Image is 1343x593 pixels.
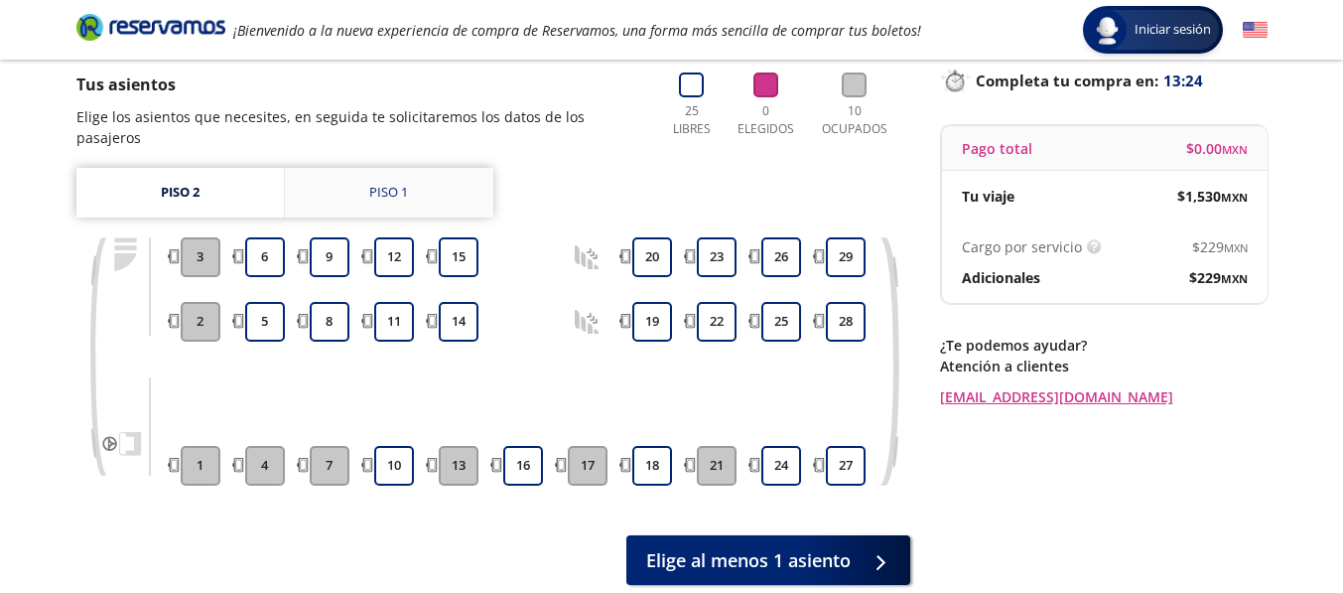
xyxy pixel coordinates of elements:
[962,236,1082,257] p: Cargo por servicio
[1127,20,1219,40] span: Iniciar sesión
[665,102,719,138] p: 25 Libres
[76,106,645,148] p: Elige los asientos que necesites, en seguida te solicitaremos los datos de los pasajeros
[310,446,349,486] button: 7
[1163,70,1203,92] span: 13:24
[1177,186,1248,207] span: $ 1,530
[1189,267,1248,288] span: $ 229
[503,446,543,486] button: 16
[439,237,478,277] button: 15
[962,138,1032,159] p: Pago total
[1192,236,1248,257] span: $ 229
[697,302,737,342] button: 22
[369,183,408,203] div: Piso 1
[734,102,799,138] p: 0 Elegidos
[1243,18,1268,43] button: English
[1221,190,1248,205] small: MXN
[245,302,285,342] button: 5
[1221,271,1248,286] small: MXN
[76,168,284,218] a: Piso 2
[940,386,1268,407] a: [EMAIL_ADDRESS][DOMAIN_NAME]
[697,237,737,277] button: 23
[181,237,220,277] button: 3
[310,302,349,342] button: 8
[632,302,672,342] button: 19
[76,73,645,96] p: Tus asientos
[76,12,225,48] a: Brand Logo
[1186,138,1248,159] span: $ 0.00
[568,446,607,486] button: 17
[646,547,851,574] span: Elige al menos 1 asiento
[374,237,414,277] button: 12
[310,237,349,277] button: 9
[626,535,910,585] button: Elige al menos 1 asiento
[826,446,866,486] button: 27
[374,302,414,342] button: 11
[632,446,672,486] button: 18
[697,446,737,486] button: 21
[940,67,1268,94] p: Completa tu compra en :
[1224,240,1248,255] small: MXN
[761,237,801,277] button: 26
[181,446,220,486] button: 1
[76,12,225,42] i: Brand Logo
[233,21,921,40] em: ¡Bienvenido a la nueva experiencia de compra de Reservamos, una forma más sencilla de comprar tus...
[826,237,866,277] button: 29
[940,335,1268,356] p: ¿Te podemos ayudar?
[245,446,285,486] button: 4
[181,302,220,342] button: 2
[245,237,285,277] button: 6
[439,302,478,342] button: 14
[439,446,478,486] button: 13
[826,302,866,342] button: 28
[761,302,801,342] button: 25
[285,168,493,218] a: Piso 1
[761,446,801,486] button: 24
[962,267,1040,288] p: Adicionales
[1222,142,1248,157] small: MXN
[632,237,672,277] button: 20
[940,356,1268,376] p: Atención a clientes
[374,446,414,486] button: 10
[814,102,895,138] p: 10 Ocupados
[962,186,1014,207] p: Tu viaje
